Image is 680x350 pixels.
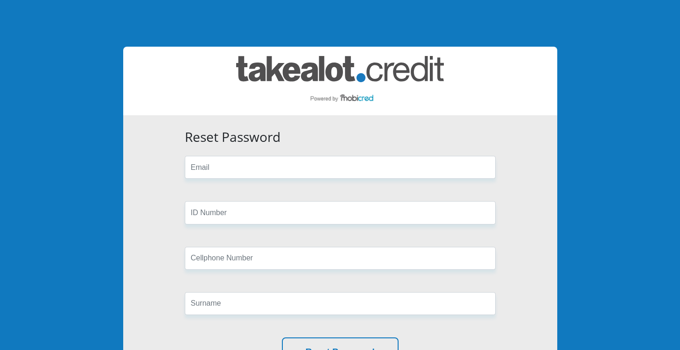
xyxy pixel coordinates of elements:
[185,129,496,145] h3: Reset Password
[185,292,496,315] input: Surname
[185,156,496,179] input: Email
[236,56,444,106] img: takealot_credit logo
[185,201,496,224] input: ID Number
[185,247,496,270] input: Cellphone Number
